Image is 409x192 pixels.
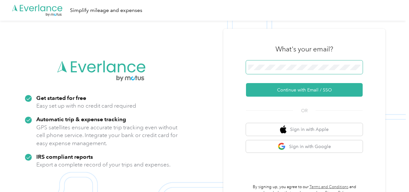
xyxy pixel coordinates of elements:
[275,45,333,54] h3: What's your email?
[36,123,178,147] p: GPS satellites ensure accurate trip tracking even without cell phone service. Integrate your bank...
[36,116,126,123] strong: Automatic trip & expense tracking
[278,143,286,151] img: google logo
[36,102,136,110] p: Easy set up with no credit card required
[293,107,316,114] span: OR
[310,185,348,189] a: Terms and Conditions
[36,94,86,101] strong: Get started for free
[36,161,170,169] p: Export a complete record of your trips and expenses.
[246,83,363,97] button: Continue with Email / SSO
[280,125,286,133] img: apple logo
[70,6,142,15] div: Simplify mileage and expenses
[246,140,363,153] button: google logoSign in with Google
[36,153,93,160] strong: IRS compliant reports
[246,123,363,136] button: apple logoSign in with Apple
